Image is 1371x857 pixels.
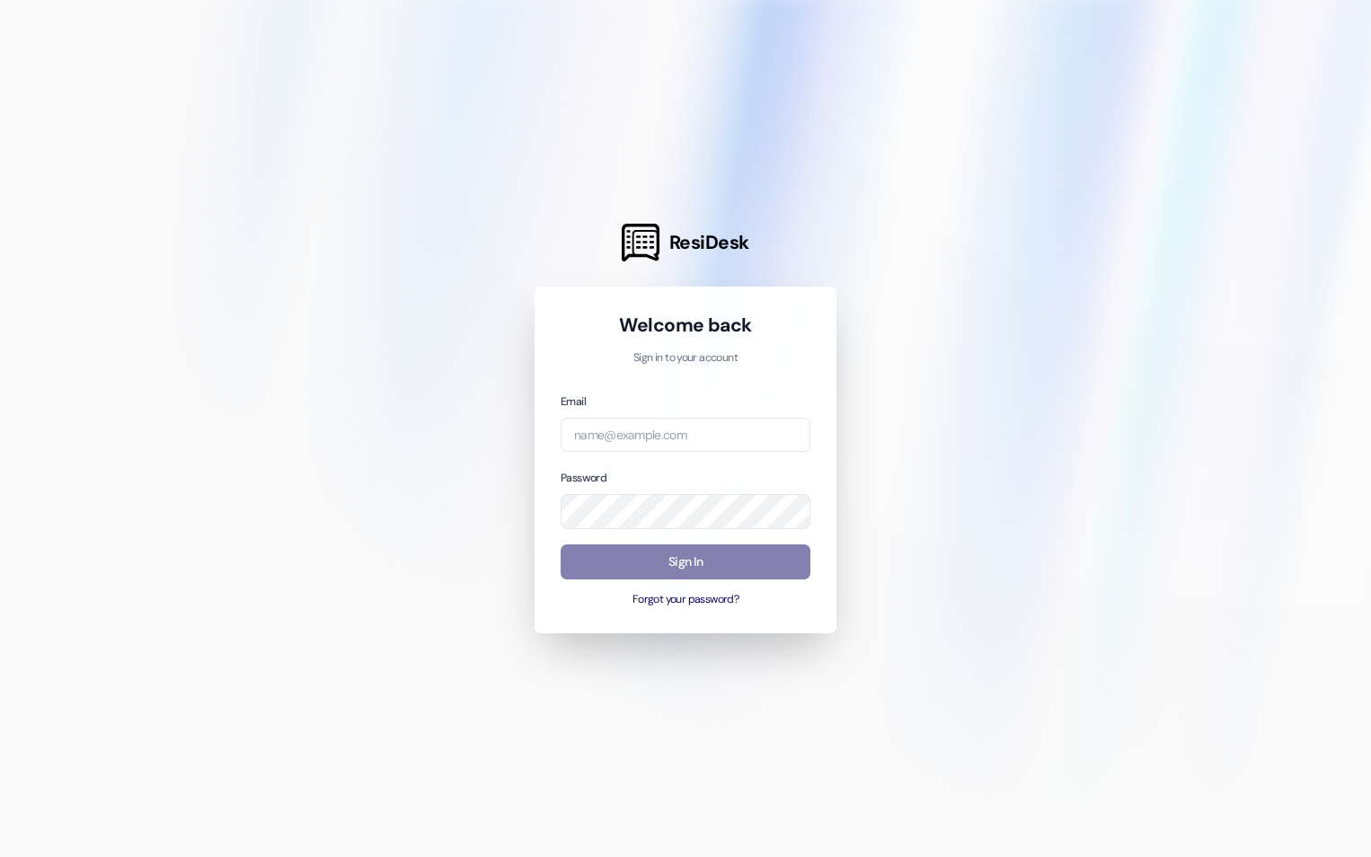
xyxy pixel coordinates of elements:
p: Sign in to your account [561,350,810,367]
h1: Welcome back [561,313,810,338]
label: Email [561,394,586,409]
span: ResiDesk [669,230,749,255]
input: name@example.com [561,418,810,453]
img: ResiDesk Logo [622,224,659,261]
button: Forgot your password? [561,592,810,608]
label: Password [561,471,606,485]
button: Sign In [561,544,810,579]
